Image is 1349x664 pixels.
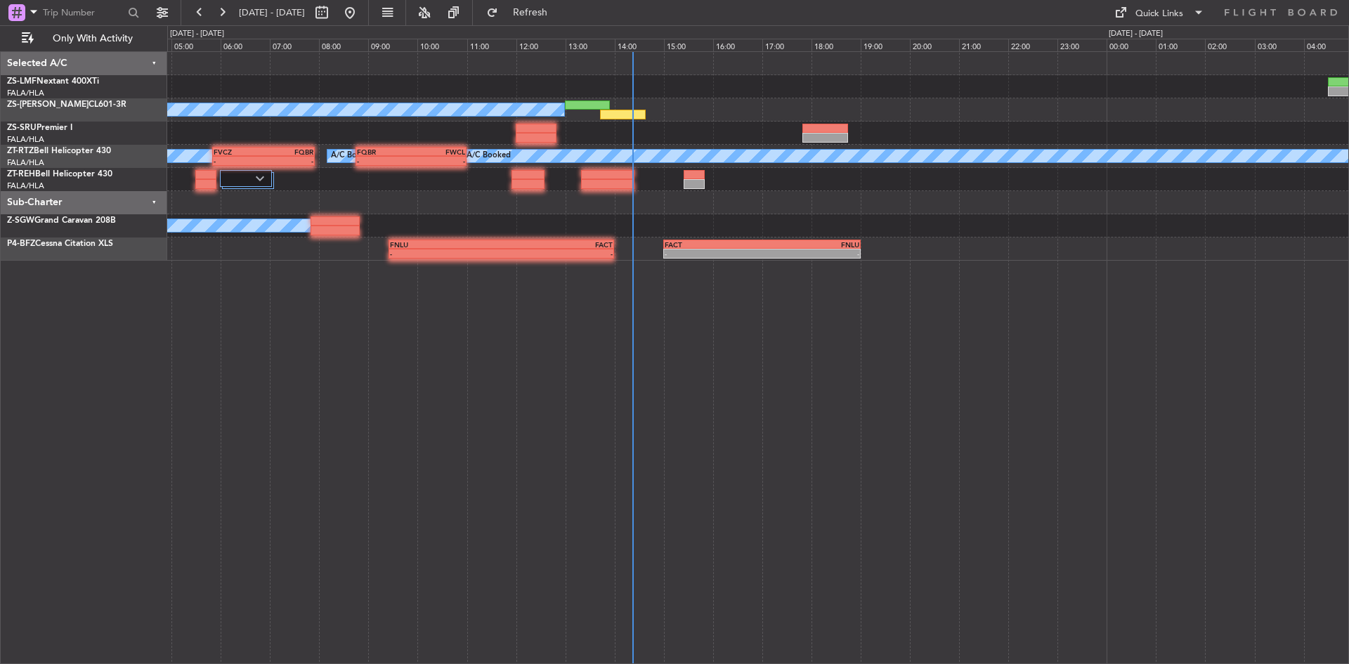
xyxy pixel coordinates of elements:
input: Trip Number [43,2,124,23]
div: 05:00 [171,39,221,51]
div: 11:00 [467,39,516,51]
div: 22:00 [1008,39,1057,51]
div: FNLU [762,240,859,249]
div: 07:00 [270,39,319,51]
div: [DATE] - [DATE] [170,28,224,40]
a: ZT-RTZBell Helicopter 430 [7,147,111,155]
div: 17:00 [762,39,812,51]
a: P4-BFZCessna Citation XLS [7,240,113,248]
div: 18:00 [812,39,861,51]
div: Quick Links [1135,7,1183,21]
a: FALA/HLA [7,181,44,191]
span: ZS-[PERSON_NAME] [7,100,89,109]
div: - [263,157,313,165]
div: [DATE] - [DATE] [1109,28,1163,40]
div: 20:00 [910,39,959,51]
div: - [665,249,762,258]
div: - [501,249,613,258]
button: Only With Activity [15,27,152,50]
a: FALA/HLA [7,88,44,98]
div: 03:00 [1255,39,1304,51]
div: 02:00 [1205,39,1254,51]
div: FNLU [390,240,502,249]
div: 13:00 [566,39,615,51]
a: FALA/HLA [7,134,44,145]
div: 15:00 [664,39,713,51]
a: ZS-LMFNextant 400XTi [7,77,99,86]
div: 21:00 [959,39,1008,51]
div: - [411,157,465,165]
div: FQBR [357,148,411,156]
span: ZT-RTZ [7,147,34,155]
div: A/C Booked [331,145,375,167]
div: 01:00 [1156,39,1205,51]
a: ZT-REHBell Helicopter 430 [7,170,112,178]
span: ZS-SRU [7,124,37,132]
a: Z-SGWGrand Caravan 208B [7,216,116,225]
div: 14:00 [615,39,664,51]
div: A/C Booked [467,145,511,167]
span: [DATE] - [DATE] [239,6,305,19]
div: - [762,249,859,258]
div: 00:00 [1107,39,1156,51]
div: 12:00 [516,39,566,51]
div: 10:00 [417,39,467,51]
div: 08:00 [319,39,368,51]
div: FQBR [263,148,313,156]
div: FACT [665,240,762,249]
div: 19:00 [861,39,910,51]
span: ZS-LMF [7,77,37,86]
div: 16:00 [713,39,762,51]
span: Only With Activity [37,34,148,44]
span: Z-SGW [7,216,34,225]
a: ZS-SRUPremier I [7,124,72,132]
div: 09:00 [368,39,417,51]
div: 06:00 [221,39,270,51]
button: Quick Links [1107,1,1211,24]
button: Refresh [480,1,564,24]
span: Refresh [501,8,560,18]
span: P4-BFZ [7,240,35,248]
span: ZT-REH [7,170,35,178]
div: FVCZ [214,148,263,156]
a: FALA/HLA [7,157,44,168]
div: - [390,249,502,258]
div: FACT [501,240,613,249]
div: - [357,157,411,165]
div: 23:00 [1057,39,1107,51]
img: arrow-gray.svg [256,176,264,181]
div: - [214,157,263,165]
div: FWCL [411,148,465,156]
a: ZS-[PERSON_NAME]CL601-3R [7,100,126,109]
